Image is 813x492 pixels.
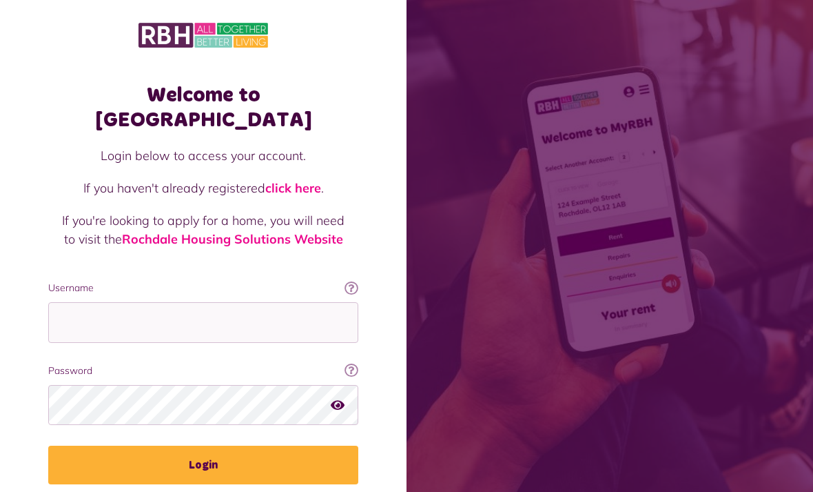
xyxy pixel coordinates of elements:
label: Password [48,364,358,378]
button: Login [48,446,358,484]
img: MyRBH [138,21,268,50]
p: If you haven't already registered . [62,179,344,197]
p: If you're looking to apply for a home, you will need to visit the [62,211,344,248]
h1: Welcome to [GEOGRAPHIC_DATA] [48,83,358,132]
label: Username [48,281,358,295]
a: Rochdale Housing Solutions Website [122,231,343,247]
a: click here [265,180,321,196]
p: Login below to access your account. [62,146,344,165]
